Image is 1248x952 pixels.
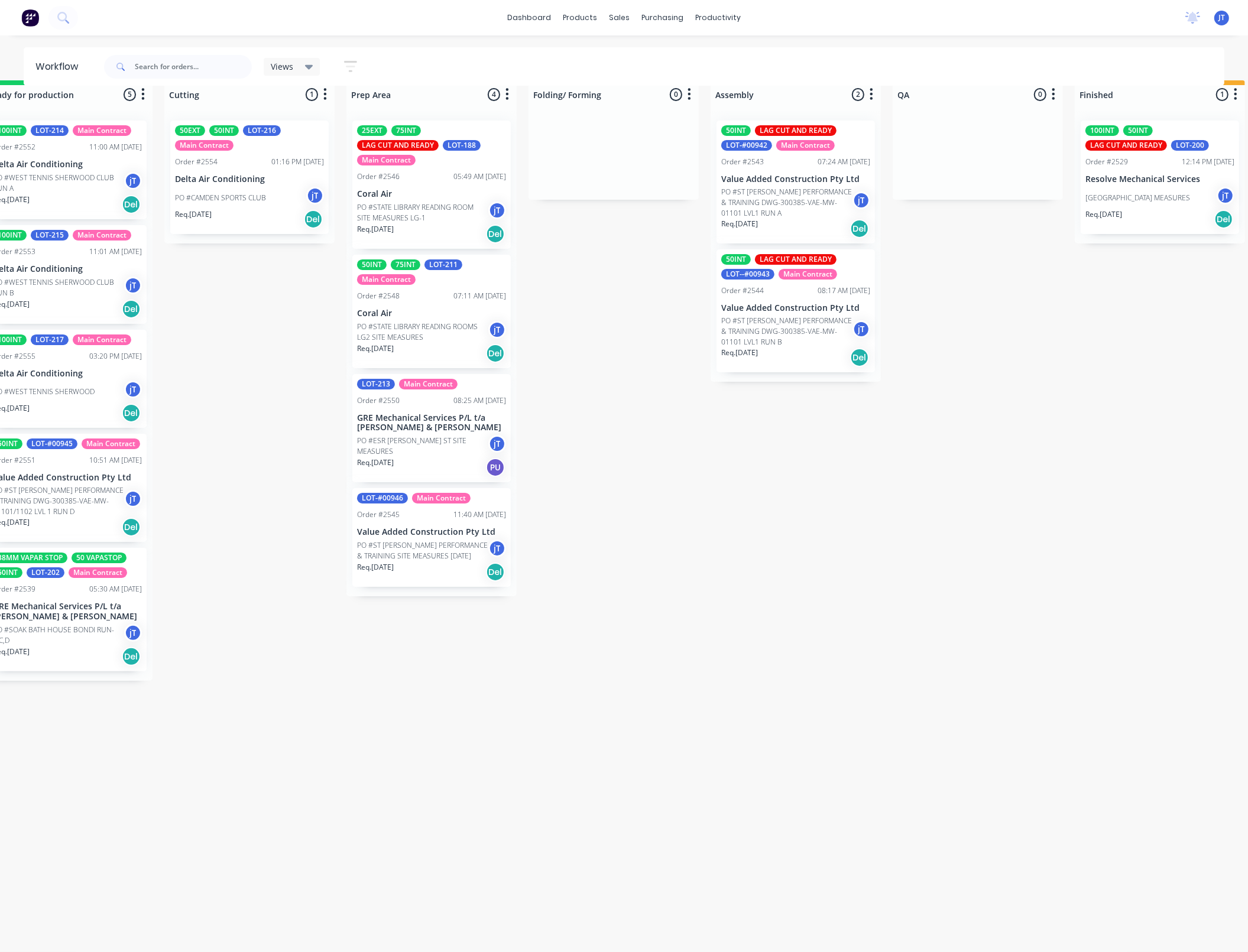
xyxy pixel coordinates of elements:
div: jT [488,202,506,219]
div: LOT-215 [31,230,69,241]
div: Order #2545 [357,509,400,520]
div: Del [304,210,323,229]
div: Order #2550 [357,395,400,406]
div: LOT--#00943 [721,269,774,280]
span: JT [1218,12,1225,23]
div: Order #2529 [1085,157,1128,167]
div: LOT-#00946 [357,493,408,503]
div: LOT-213 [357,379,395,389]
div: LOT-200 [1171,140,1209,151]
div: jT [124,381,142,398]
div: productivity [689,9,747,27]
div: Main Contract [69,567,127,578]
div: 50INT [721,125,751,136]
div: Main Contract [776,140,835,151]
div: Main Contract [412,493,471,503]
div: LOT-213Main ContractOrder #255008:25 AM [DATE]GRE Mechanical Services P/L t/a [PERSON_NAME] & [PE... [352,374,511,483]
div: 75INT [391,259,420,270]
div: 11:01 AM [DATE] [89,246,142,257]
div: Main Contract [82,438,140,449]
div: LOT-#00946Main ContractOrder #254511:40 AM [DATE]Value Added Construction Pty LtdPO #ST [PERSON_N... [352,488,511,587]
div: Del [850,348,869,367]
div: sales [603,9,636,27]
a: dashboard [501,9,557,27]
div: Del [850,219,869,238]
div: jT [1217,187,1234,204]
div: Del [1214,210,1233,229]
div: 50 VAPASTOP [72,553,127,563]
p: Req. [DATE] [357,457,394,468]
div: 25EXT75INTLAG CUT AND READYLOT-188Main ContractOrder #254605:49 AM [DATE]Coral AirPO #STATE LIBRA... [352,121,511,249]
p: Req. [DATE] [721,219,758,229]
div: Del [486,563,505,581]
p: PO #ST [PERSON_NAME] PERFORMANCE & TRAINING DWG-300385-VAE-MW-01101 LVL1 RUN B [721,316,852,347]
p: Coral Air [357,308,506,319]
div: LOT-217 [31,334,69,345]
div: Main Contract [73,125,131,136]
div: LAG CUT AND READY [755,254,837,265]
div: Del [486,225,505,243]
div: 50INTLAG CUT AND READYLOT--#00943Main ContractOrder #254408:17 AM [DATE]Value Added Construction ... [717,249,875,372]
div: 01:16 PM [DATE] [271,157,324,167]
div: Main Contract [73,230,131,241]
div: 100INT [1085,125,1119,136]
div: 50INT [1123,125,1153,136]
div: 10:51 AM [DATE] [89,455,142,466]
p: PO #STATE LIBRARY READING ROOM SITE MEASURES LG-1 [357,202,488,223]
p: GRE Mechanical Services P/L t/a [PERSON_NAME] & [PERSON_NAME] [357,413,506,433]
div: LOT-211 [424,259,462,270]
p: Req. [DATE] [175,209,212,220]
div: 25EXT [357,125,387,136]
p: PO #CAMDEN SPORTS CLUB [175,193,266,203]
div: jT [124,624,142,642]
div: jT [124,277,142,294]
div: 05:49 AM [DATE] [453,171,506,182]
div: LAG CUT AND READY [357,140,439,151]
p: Resolve Mechanical Services [1085,174,1234,184]
p: Value Added Construction Pty Ltd [721,174,870,184]
div: 12:14 PM [DATE] [1182,157,1234,167]
div: jT [852,191,870,209]
div: Del [122,404,141,423]
div: 75INT [391,125,421,136]
div: 05:30 AM [DATE] [89,584,142,594]
div: Main Contract [399,379,458,389]
p: Coral Air [357,189,506,199]
p: PO #ST [PERSON_NAME] PERFORMANCE & TRAINING DWG-300385-VAE-MW-01101 LVL1 RUN A [721,187,852,219]
div: Order #2554 [175,157,218,167]
div: 11:40 AM [DATE] [453,509,506,520]
div: 03:20 PM [DATE] [89,351,142,362]
p: Req. [DATE] [1085,209,1122,220]
div: LOT-188 [443,140,481,151]
div: Main Contract [357,155,416,165]
div: 50EXT50INTLOT-216Main ContractOrder #255401:16 PM [DATE]Delta Air ConditioningPO #CAMDEN SPORTS C... [170,121,329,234]
div: LOT-202 [27,567,64,578]
div: Order #2548 [357,291,400,301]
div: Del [122,195,141,214]
div: jT [488,540,506,557]
img: Factory [21,9,39,27]
div: 100INT50INTLAG CUT AND READYLOT-200Order #252912:14 PM [DATE]Resolve Mechanical Services[GEOGRAPH... [1081,121,1239,234]
div: purchasing [636,9,689,27]
div: Workflow [35,60,84,74]
div: Order #2543 [721,157,764,167]
div: LAG CUT AND READY [1085,140,1167,151]
div: 50EXT [175,125,205,136]
div: 50INTLAG CUT AND READYLOT-#00942Main ContractOrder #254307:24 AM [DATE]Value Added Construction P... [717,121,875,243]
p: PO #ESR [PERSON_NAME] ST SITE MEASURES [357,436,488,457]
div: LOT-216 [243,125,281,136]
div: jT [488,321,506,339]
div: Order #2546 [357,171,400,182]
div: PU [486,458,505,477]
div: Main Contract [779,269,837,280]
div: 08:17 AM [DATE] [818,285,870,296]
div: 50INT75INTLOT-211Main ContractOrder #254807:11 AM [DATE]Coral AirPO #STATE LIBRARY READING ROOMS ... [352,255,511,368]
div: LOT-#00942 [721,140,772,151]
div: 11:00 AM [DATE] [89,142,142,152]
div: jT [124,490,142,508]
span: Views [271,60,293,73]
div: 50INT [357,259,387,270]
div: Main Contract [175,140,234,151]
p: [GEOGRAPHIC_DATA] MEASURES [1085,193,1190,203]
div: 50INT [209,125,239,136]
